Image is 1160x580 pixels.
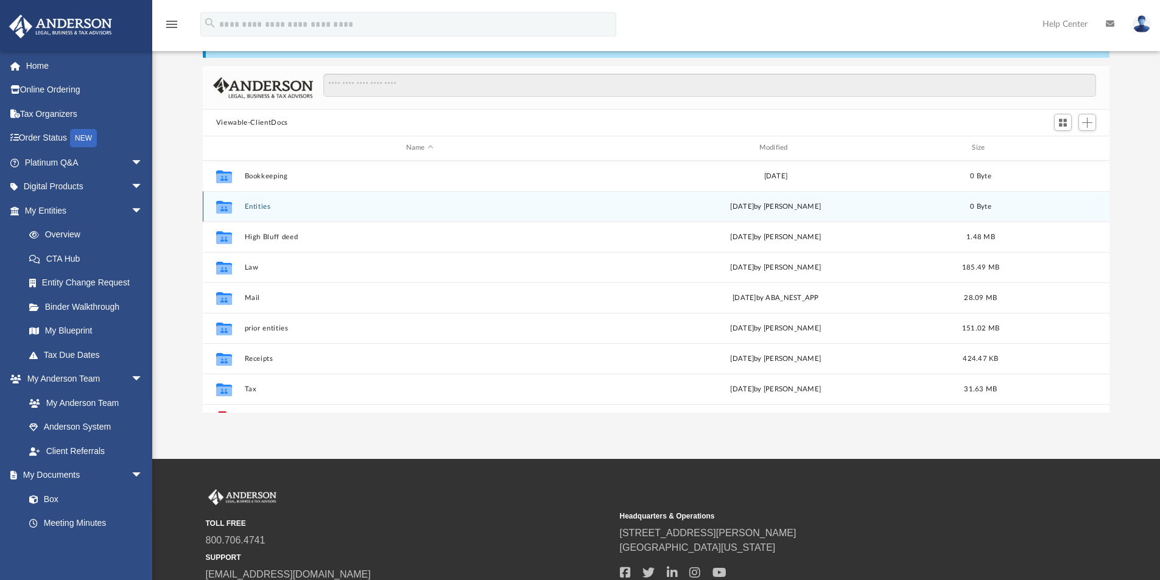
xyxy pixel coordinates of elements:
[203,161,1110,413] div: grid
[244,355,595,363] button: Receipts
[600,383,951,394] div: [DATE] by [PERSON_NAME]
[244,385,595,393] button: Tax
[206,569,371,579] a: [EMAIL_ADDRESS][DOMAIN_NAME]
[620,542,776,553] a: [GEOGRAPHIC_DATA][US_STATE]
[17,439,155,463] a: Client Referrals
[17,223,161,247] a: Overview
[9,126,161,151] a: Order StatusNEW
[600,142,951,153] div: Modified
[964,294,997,301] span: 28.09 MB
[206,518,611,529] small: TOLL FREE
[9,78,161,102] a: Online Ordering
[966,233,995,240] span: 1.48 MB
[17,246,161,271] a: CTA Hub
[17,295,161,319] a: Binder Walkthrough
[600,353,951,364] div: [DATE] by [PERSON_NAME]
[620,511,1025,522] small: Headquarters & Operations
[9,175,161,199] a: Digital Productsarrow_drop_down
[17,343,161,367] a: Tax Due Dates
[17,415,155,439] a: Anderson System
[1078,114,1097,131] button: Add
[208,142,239,153] div: id
[131,463,155,488] span: arrow_drop_down
[323,74,1096,97] input: Search files and folders
[244,324,595,332] button: prior entities
[9,367,155,391] a: My Anderson Teamarrow_drop_down
[203,16,217,30] i: search
[206,535,265,545] a: 800.706.4741
[1133,15,1151,33] img: User Pic
[956,142,1005,153] div: Size
[600,201,951,212] div: [DATE] by [PERSON_NAME]
[131,150,155,175] span: arrow_drop_down
[970,203,991,209] span: 0 Byte
[244,203,595,211] button: Entities
[17,391,149,415] a: My Anderson Team
[244,142,594,153] div: Name
[164,23,179,32] a: menu
[9,102,161,126] a: Tax Organizers
[206,552,611,563] small: SUPPORT
[9,198,161,223] a: My Entitiesarrow_drop_down
[17,511,155,536] a: Meeting Minutes
[600,292,951,303] div: [DATE] by ABA_NEST_APP
[9,150,161,175] a: Platinum Q&Aarrow_drop_down
[17,271,161,295] a: Entity Change Request
[17,535,149,559] a: Forms Library
[1054,114,1072,131] button: Switch to Grid View
[962,264,999,270] span: 185.49 MB
[9,463,155,487] a: My Documentsarrow_drop_down
[962,324,999,331] span: 151.02 MB
[131,367,155,392] span: arrow_drop_down
[600,231,951,242] div: [DATE] by [PERSON_NAME]
[70,129,97,147] div: NEW
[17,487,149,511] a: Box
[620,528,796,538] a: [STREET_ADDRESS][PERSON_NAME]
[5,15,116,38] img: Anderson Advisors Platinum Portal
[216,117,288,128] button: Viewable-ClientDocs
[9,54,161,78] a: Home
[1010,142,1095,153] div: id
[131,175,155,200] span: arrow_drop_down
[17,319,155,343] a: My Blueprint
[970,172,991,179] span: 0 Byte
[244,264,595,271] button: Law
[600,323,951,334] div: [DATE] by [PERSON_NAME]
[964,385,997,392] span: 31.63 MB
[244,233,595,241] button: High Bluff deed
[963,355,998,362] span: 424.47 KB
[244,294,595,302] button: Mail
[600,262,951,273] div: [DATE] by [PERSON_NAME]
[244,172,595,180] button: Bookkeeping
[131,198,155,223] span: arrow_drop_down
[206,489,279,505] img: Anderson Advisors Platinum Portal
[164,17,179,32] i: menu
[600,170,951,181] div: [DATE]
